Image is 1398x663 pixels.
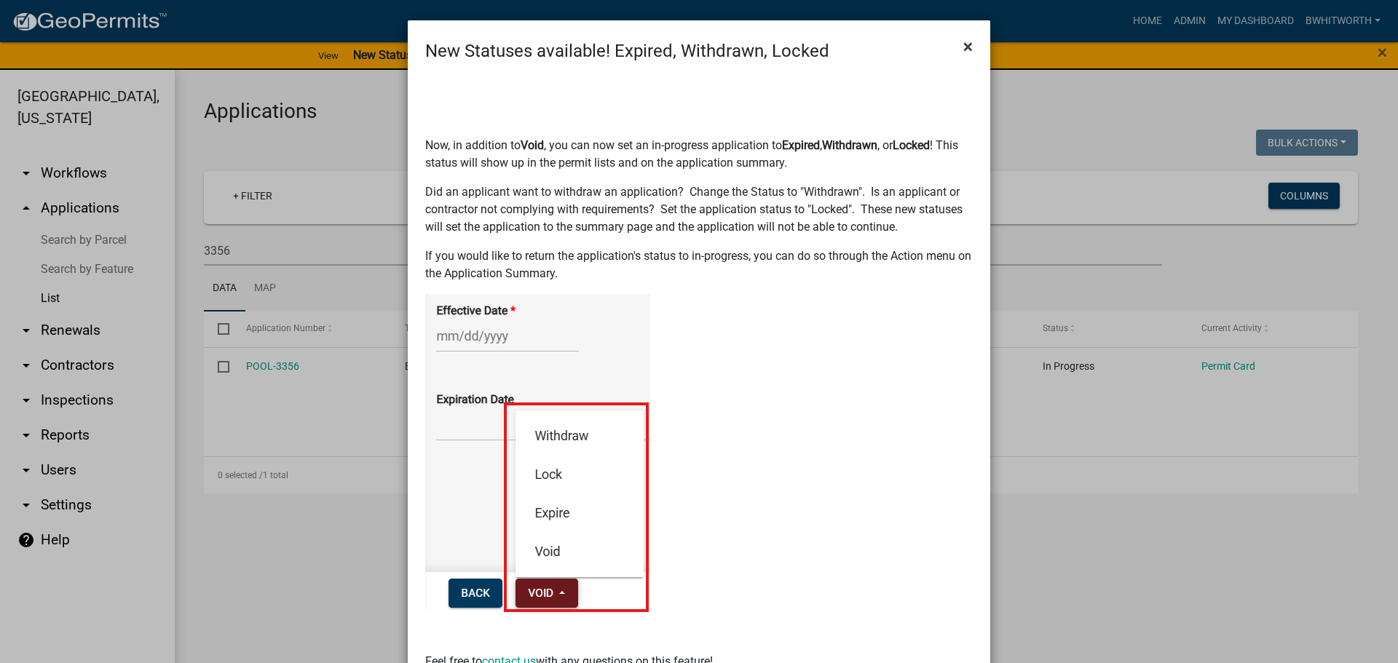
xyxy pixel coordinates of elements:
strong: Withdrawn [822,138,877,152]
strong: Locked [893,138,930,152]
strong: Expired [782,138,820,152]
p: Did an applicant want to withdraw an application? Change the Status to "Withdrawn". Is an applica... [425,183,973,236]
span: × [963,36,973,57]
h4: New Statuses available! Expired, Withdrawn, Locked [425,38,829,64]
button: Close [952,26,984,67]
strong: Void [521,138,544,152]
img: image_621ce5ae-eb73-46db-a8de-fc9a16de3639.png [425,294,650,612]
p: If you would like to return the application's status to in-progress, you can do so through the Ac... [425,247,973,282]
p: Now, in addition to , you can now set an in-progress application to , , or ! This status will sho... [425,137,973,172]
